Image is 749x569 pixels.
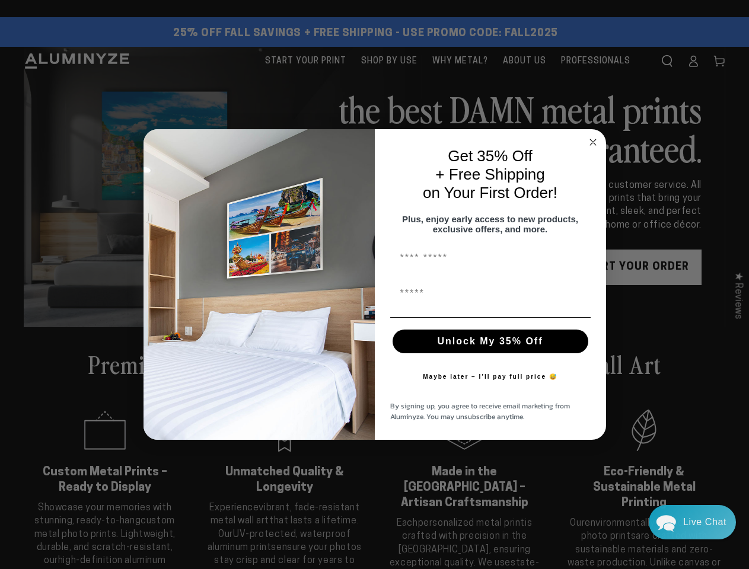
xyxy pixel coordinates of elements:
div: Chat widget toggle [649,505,736,539]
div: Contact Us Directly [683,505,726,539]
button: Maybe later – I’ll pay full price 😅 [417,365,563,389]
img: underline [390,317,591,318]
button: Close dialog [586,135,600,149]
span: Plus, enjoy early access to new products, exclusive offers, and more. [402,214,578,234]
span: Get 35% Off [448,147,533,165]
span: on Your First Order! [423,184,557,202]
img: 728e4f65-7e6c-44e2-b7d1-0292a396982f.jpeg [144,129,375,440]
span: + Free Shipping [435,165,544,183]
span: By signing up, you agree to receive email marketing from Aluminyze. You may unsubscribe anytime. [390,401,570,422]
button: Unlock My 35% Off [393,330,588,353]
